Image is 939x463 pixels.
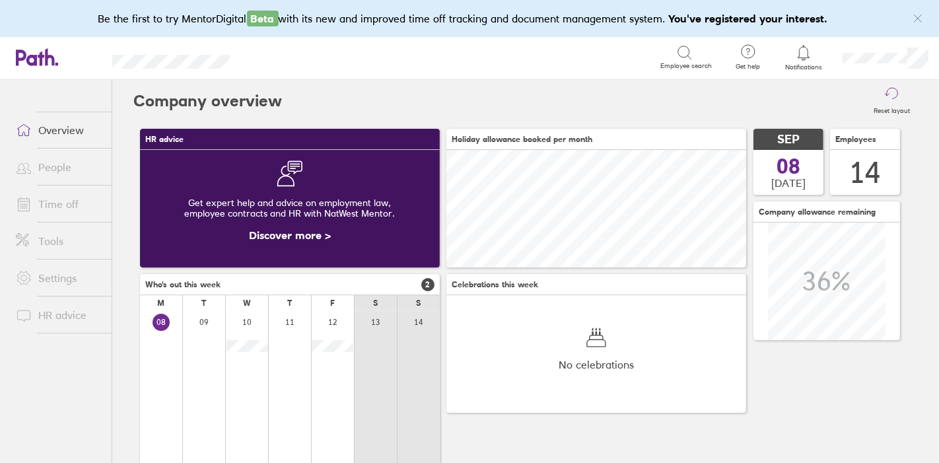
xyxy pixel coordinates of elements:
[5,191,112,217] a: Time off
[151,187,429,229] div: Get expert help and advice on employment law, employee contracts and HR with NatWest Mentor.
[866,80,918,122] button: Reset layout
[374,299,378,308] div: S
[417,299,421,308] div: S
[452,135,592,144] span: Holiday allowance booked per month
[145,135,184,144] span: HR advice
[782,44,825,71] a: Notifications
[669,12,828,25] b: You've registered your interest.
[777,156,800,177] span: 08
[158,299,165,308] div: M
[5,302,112,328] a: HR advice
[288,299,293,308] div: T
[243,299,251,308] div: W
[133,80,282,122] h2: Company overview
[145,280,221,289] span: Who's out this week
[777,133,800,147] span: SEP
[835,135,876,144] span: Employees
[452,280,538,289] span: Celebrations this week
[5,265,112,291] a: Settings
[849,156,881,190] div: 14
[247,11,279,26] span: Beta
[249,229,331,242] a: Discover more >
[98,11,841,26] div: Be the first to try MentorDigital with its new and improved time off tracking and document manage...
[421,278,435,291] span: 2
[771,177,806,189] span: [DATE]
[782,63,825,71] span: Notifications
[5,154,112,180] a: People
[559,359,634,371] span: No celebrations
[759,207,876,217] span: Company allowance remaining
[660,62,712,70] span: Employee search
[265,51,299,63] div: Search
[202,299,207,308] div: T
[5,117,112,143] a: Overview
[726,63,769,71] span: Get help
[331,299,335,308] div: F
[5,228,112,254] a: Tools
[866,103,918,115] label: Reset layout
